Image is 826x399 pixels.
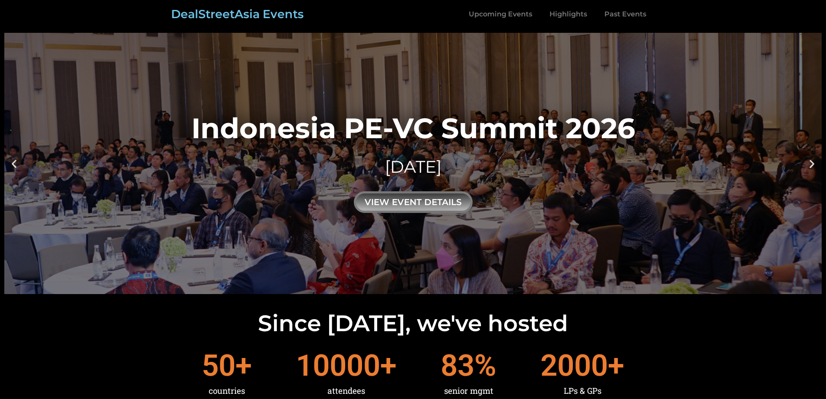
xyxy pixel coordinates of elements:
[441,351,474,380] span: 83
[191,155,635,179] div: [DATE]
[296,351,380,380] span: 10000
[540,351,608,380] span: 2000
[171,7,304,21] a: DealStreetAsia Events
[4,33,822,294] a: Indonesia PE-VC Summit 2026[DATE]view event details
[541,4,596,24] a: Highlights
[9,158,19,169] div: Previous slide
[474,351,496,380] span: %
[596,4,655,24] a: Past Events
[460,4,541,24] a: Upcoming Events
[807,158,817,169] div: Next slide
[608,351,624,380] span: +
[354,191,473,213] div: view event details
[191,114,635,142] div: Indonesia PE-VC Summit 2026
[4,312,822,335] h2: Since [DATE], we've hosted
[235,351,252,380] span: +
[380,351,397,380] span: +
[202,351,235,380] span: 50
[416,286,418,289] span: Go to slide 2
[408,286,410,289] span: Go to slide 1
